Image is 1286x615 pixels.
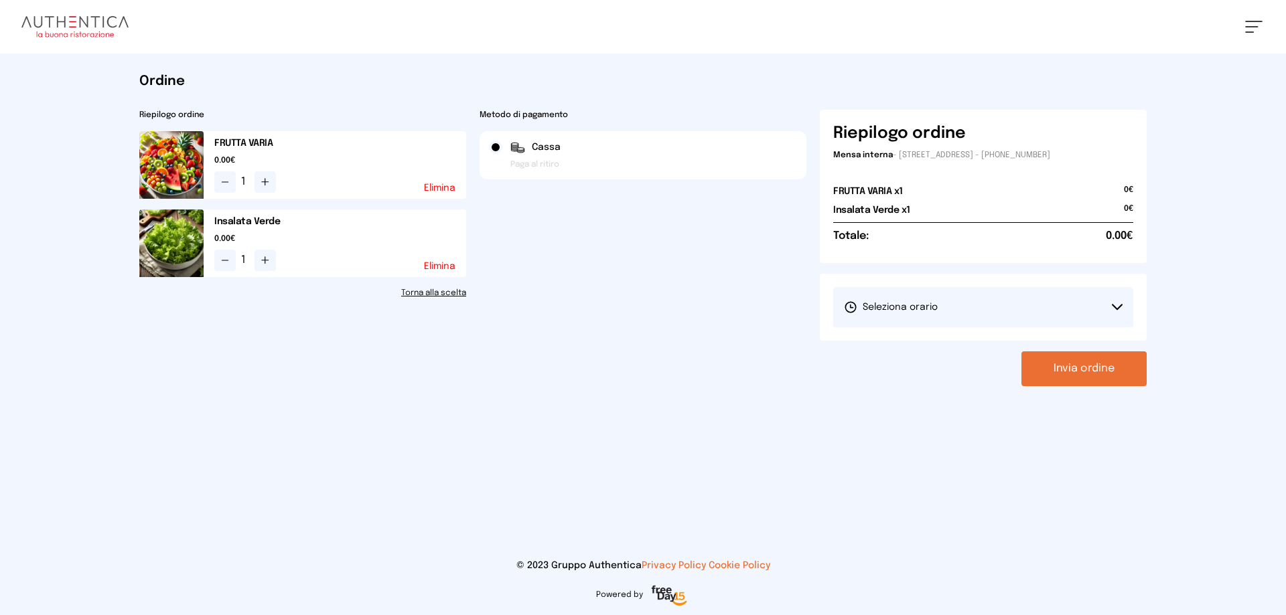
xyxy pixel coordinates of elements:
h2: Insalata Verde x1 [833,203,910,217]
a: Privacy Policy [642,561,706,570]
a: Cookie Policy [709,561,770,570]
h2: Metodo di pagamento [480,110,806,120]
h2: FRUTTA VARIA [214,137,466,150]
h2: Riepilogo ordine [139,110,466,120]
span: Mensa interna [833,151,893,159]
h6: Totale: [833,228,869,244]
span: 0.00€ [214,234,466,244]
span: Seleziona orario [844,300,938,314]
span: 0€ [1124,203,1133,222]
p: - [STREET_ADDRESS] - [PHONE_NUMBER] [833,150,1133,161]
img: logo.8f33a47.png [21,16,129,37]
span: Powered by [596,590,643,600]
span: 1 [241,252,249,268]
span: 0.00€ [214,155,466,166]
button: Invia ordine [1021,351,1147,386]
button: Elimina [424,262,455,271]
button: Elimina [424,183,455,193]
span: Cassa [532,141,561,154]
h2: FRUTTA VARIA x1 [833,185,903,198]
span: 1 [241,174,249,190]
img: media [139,131,204,199]
h6: Riepilogo ordine [833,123,966,145]
a: Torna alla scelta [139,288,466,298]
button: Seleziona orario [833,287,1133,327]
h1: Ordine [139,72,1147,91]
span: 0.00€ [1106,228,1133,244]
p: © 2023 Gruppo Authentica [21,559,1265,572]
span: Paga al ritiro [510,159,559,170]
span: 0€ [1124,185,1133,203]
h2: Insalata Verde [214,215,466,228]
img: media [139,209,204,277]
img: logo-freeday.3e08031.png [648,583,691,610]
